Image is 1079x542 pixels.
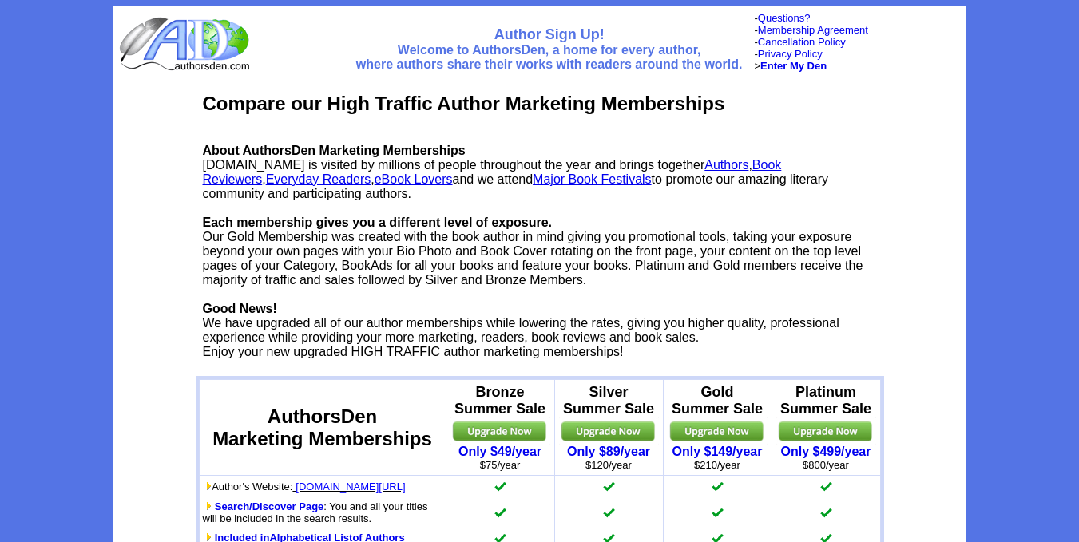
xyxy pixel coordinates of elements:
strike: $210/year [694,459,740,471]
strike: $75/year [480,459,521,471]
img: checkmark.gif [711,507,724,518]
strike: $120/year [585,459,632,471]
img: checkmark.gif [602,507,615,518]
img: upgrade.jpg [450,417,550,445]
img: more_btn2.gif [205,482,212,490]
a: Only $89/year [567,445,650,458]
font: - - > [754,36,845,72]
img: more_btn2.gif [205,533,212,541]
b: Good News! [203,302,277,315]
img: more_btn2.gif [205,502,212,510]
font: - [754,12,810,24]
a: Book Reviewers [203,158,782,186]
img: checkmark.gif [494,481,506,492]
b: Compare our High Traffic Author Marketing Memberships [203,93,725,114]
a: Cancellation Policy [758,36,846,48]
b: Silver Summer Sale [563,384,654,417]
a: Only $499/year [781,445,871,458]
img: upgrade.jpg [668,417,768,445]
b: Each membership gives you a different level of exposure. [203,216,552,229]
b: About AuthorsDen Marketing Memberships [203,144,466,157]
font: : You and all your titles will be included in the search results. [203,500,428,524]
font: AuthorsDen Marketing Memberships [212,406,432,449]
img: checkmark.gif [819,507,832,518]
font: [DOMAIN_NAME][URL] [296,481,405,493]
font: Welcome to AuthorsDen, a home for every author, where authors share their works with readers arou... [356,43,743,71]
a: Search/Discover Page [215,500,324,512]
a: Only $149/year [672,445,763,458]
font: Author's Website: [203,481,293,493]
a: Everyday Readers [266,172,371,186]
b: Platinum Summer Sale [780,384,871,417]
img: checkmark.gif [494,507,506,518]
img: checkmark.gif [602,481,615,492]
img: upgrade.jpg [559,417,659,445]
font: Author Sign Up! [494,26,605,42]
font: - [754,24,867,36]
b: Bronze Summer Sale [454,384,545,417]
a: Enter My Den [760,60,827,72]
a: eBook Lovers [375,172,453,186]
a: Only $49/year [458,445,541,458]
img: checkmark.gif [819,481,832,492]
img: logo_ad.gif [119,16,253,72]
a: Membership Agreement [758,24,868,36]
img: checkmark.gif [711,481,724,492]
a: Questions? [758,12,811,24]
img: upgrade.jpg [776,417,876,445]
font: [DOMAIN_NAME] is visited by millions of people throughout the year and brings together , , , and ... [203,144,863,358]
a: Privacy Policy [758,48,823,60]
a: Major Book Festivals [533,172,652,186]
strike: $800/year [803,459,849,471]
a: Authors [704,158,748,172]
b: Gold Summer Sale [672,384,763,417]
